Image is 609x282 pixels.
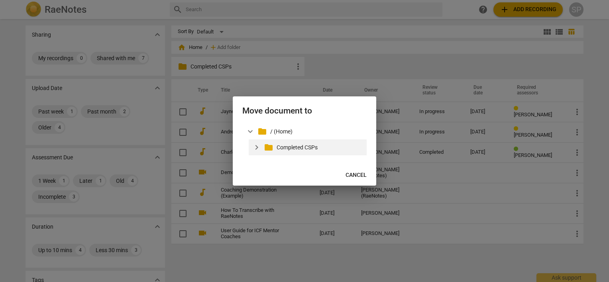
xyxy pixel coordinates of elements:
[252,143,261,152] span: expand_more
[242,106,367,116] h2: Move document to
[246,127,255,136] span: expand_more
[264,143,273,152] span: folder
[346,171,367,179] span: Cancel
[257,127,267,136] span: folder
[339,168,373,182] button: Cancel
[270,127,363,136] p: / (Home)
[277,143,363,152] p: Completed CSPs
